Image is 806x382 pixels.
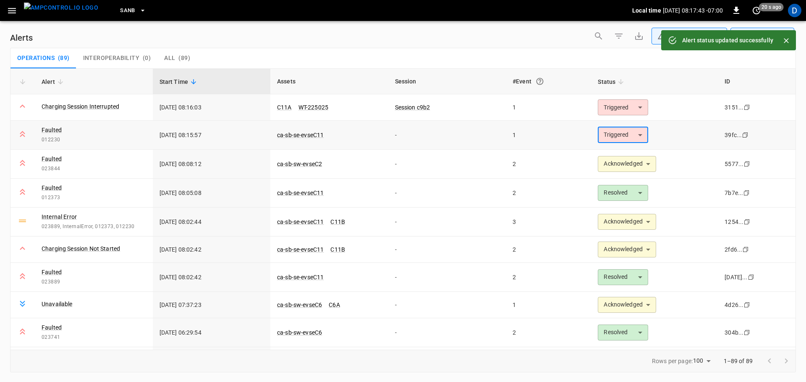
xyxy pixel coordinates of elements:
td: 1 [506,121,591,150]
span: Alert [42,77,66,87]
span: 023844 [42,165,146,173]
span: 023889 [42,278,146,286]
div: 7b7e... [725,189,743,197]
span: Start Time [160,77,199,87]
div: 39fc... [725,131,742,139]
div: 1254... [725,218,743,226]
a: Internal Error [42,213,77,221]
td: [DATE] 06:29:54 [153,318,271,347]
p: Rows per page: [652,357,693,365]
button: SanB [117,3,149,19]
th: ID [718,69,796,94]
a: ca-sb-sw-evseC2 [277,161,322,167]
td: 3 [506,208,591,236]
td: - [388,263,506,292]
td: 1 [506,94,591,121]
a: WT-225025 [298,104,328,111]
a: C6A [329,301,340,308]
p: [DATE] 08:17:43 -07:00 [663,6,723,15]
td: - [388,121,506,150]
td: - [388,150,506,179]
div: copy [741,130,750,140]
a: Faulted [42,155,62,163]
div: Resolved [598,269,648,285]
td: 2 [506,150,591,179]
span: ( 89 ) [58,55,70,62]
div: #Event [513,74,584,89]
div: copy [747,273,756,282]
th: Assets [270,69,388,94]
td: [DATE] 08:02:44 [153,208,271,236]
a: Charging Session Interrupted [42,102,119,111]
td: [DATE] 08:08:12 [153,150,271,179]
div: Resolved [598,185,648,201]
div: Acknowledged [598,214,656,230]
div: copy [743,103,751,112]
div: Any Status [657,32,714,41]
td: 2 [506,236,591,263]
td: 2 [506,347,591,376]
div: copy [743,300,751,309]
span: All [164,55,175,62]
a: Faulted [42,184,62,192]
a: ca-sb-sw-evseC6 [277,301,322,308]
th: Session [388,69,506,94]
span: 023889, InternalError, 012373, 012230 [42,223,146,231]
a: ca-sb-se-evseC11 [277,190,324,196]
a: Unavailable [42,300,73,308]
td: 2 [506,179,591,208]
td: [DATE] 08:02:42 [153,263,271,292]
span: ( 0 ) [143,55,151,62]
td: - [388,292,506,318]
div: Triggered [598,127,648,143]
td: 2 [506,263,591,292]
span: SanB [120,6,135,16]
a: ca-sb-se-evseC11 [277,246,324,253]
div: copy [743,328,751,337]
a: Faulted [42,268,62,276]
td: - [388,236,506,263]
td: - [388,179,506,208]
div: Acknowledged [598,297,656,313]
div: copy [743,217,751,226]
td: 2 [506,318,591,347]
td: [DATE] 08:05:08 [153,179,271,208]
div: copy [743,188,751,197]
span: Operations [17,55,55,62]
a: C11B [330,218,345,225]
a: ca-sb-sw-evseC6 [277,329,322,336]
div: Last 24 hrs [746,28,794,44]
div: 5577... [725,160,743,168]
div: copy [742,245,750,254]
div: 4d26... [725,301,743,309]
td: - [388,318,506,347]
a: C11A [277,104,292,111]
div: 3151... [725,103,743,112]
div: 304b... [725,328,743,337]
td: [DATE] 07:37:23 [153,292,271,318]
td: [DATE] 08:15:57 [153,121,271,150]
p: Local time [632,6,661,15]
span: Status [598,77,626,87]
td: - [388,208,506,236]
a: Faulted [42,126,62,134]
p: 1–89 of 89 [724,357,753,365]
div: [DATE]... [725,273,747,281]
span: 20 s ago [759,3,784,11]
a: ca-sb-se-evseC11 [277,218,324,225]
a: ca-sb-se-evseC11 [277,132,324,138]
div: Resolved [598,325,648,340]
a: ca-sb-se-evseC11 [277,274,324,281]
div: Acknowledged [598,242,656,257]
div: copy [743,159,751,169]
h6: Alerts [10,31,33,44]
span: ( 89 ) [178,55,190,62]
span: 012230 [42,136,146,144]
a: C11B [330,246,345,253]
td: - [388,347,506,376]
div: 100 [693,355,713,367]
span: Interoperability [83,55,139,62]
span: 012373 [42,194,146,202]
img: ampcontrol.io logo [24,3,98,13]
button: Close [780,34,793,47]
